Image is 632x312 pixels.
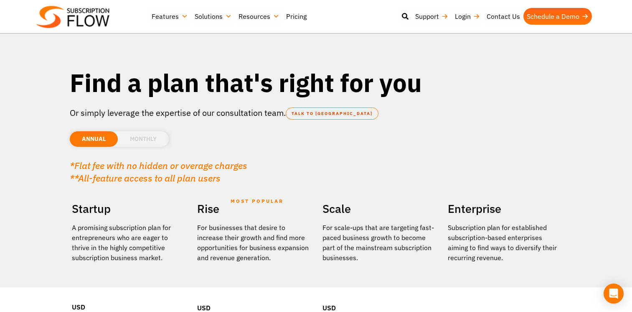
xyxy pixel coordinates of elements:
[70,107,563,119] p: Or simply leverage the expertise of our consultation team.
[70,159,247,171] em: *Flat fee with no hidden or overage charges
[235,8,283,25] a: Resources
[448,199,561,218] h2: Enterprise
[70,131,118,147] li: ANNUAL
[604,284,624,304] div: Open Intercom Messenger
[70,172,221,184] em: **All-feature access to all plan users
[148,8,191,25] a: Features
[286,107,378,120] a: TALK TO [GEOGRAPHIC_DATA]
[118,131,169,147] li: MONTHLY
[72,199,185,218] h2: Startup
[70,67,563,98] h1: Find a plan that's right for you
[72,222,185,263] p: A promising subscription plan for entrepreneurs who are eager to thrive in the highly competitive...
[191,8,235,25] a: Solutions
[483,8,523,25] a: Contact Us
[197,222,310,263] div: For businesses that desire to increase their growth and find more opportunities for business expa...
[452,8,483,25] a: Login
[523,8,592,25] a: Schedule a Demo
[412,8,452,25] a: Support
[322,199,435,218] h2: Scale
[231,192,284,211] span: MOST POPULAR
[283,8,310,25] a: Pricing
[197,199,310,218] h2: Rise
[36,6,109,28] img: Subscriptionflow
[322,222,435,263] div: For scale-ups that are targeting fast-paced business growth to become part of the mainstream subs...
[448,222,561,263] p: Subscription plan for established subscription-based enterprises aiming to find ways to diversify...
